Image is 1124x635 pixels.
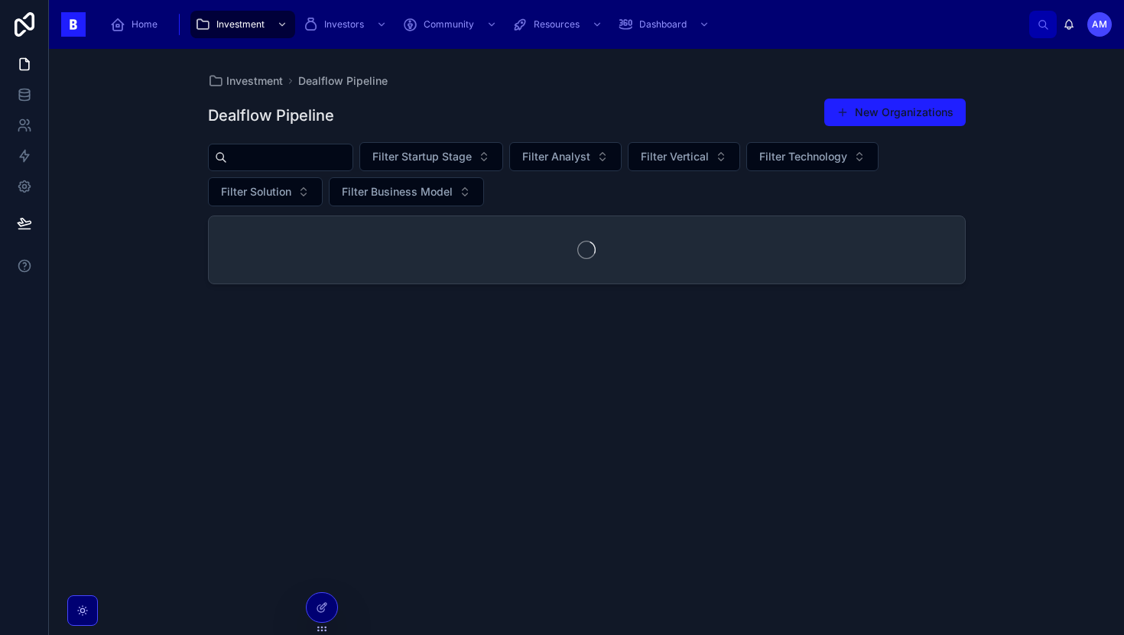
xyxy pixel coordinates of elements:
[613,11,717,38] a: Dashboard
[641,149,709,164] span: Filter Vertical
[98,8,1029,41] div: scrollable content
[226,73,283,89] span: Investment
[208,73,283,89] a: Investment
[190,11,295,38] a: Investment
[359,142,503,171] button: Select Button
[61,12,86,37] img: App logo
[534,18,580,31] span: Resources
[628,142,740,171] button: Select Button
[398,11,505,38] a: Community
[372,149,472,164] span: Filter Startup Stage
[424,18,474,31] span: Community
[106,11,168,38] a: Home
[342,184,453,199] span: Filter Business Model
[759,149,847,164] span: Filter Technology
[216,18,265,31] span: Investment
[221,184,291,199] span: Filter Solution
[132,18,158,31] span: Home
[324,18,364,31] span: Investors
[508,11,610,38] a: Resources
[329,177,484,206] button: Select Button
[298,11,395,38] a: Investors
[1092,18,1107,31] span: AM
[509,142,622,171] button: Select Button
[746,142,879,171] button: Select Button
[208,105,334,126] h1: Dealflow Pipeline
[639,18,687,31] span: Dashboard
[824,99,966,126] button: New Organizations
[522,149,590,164] span: Filter Analyst
[208,177,323,206] button: Select Button
[298,73,388,89] a: Dealflow Pipeline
